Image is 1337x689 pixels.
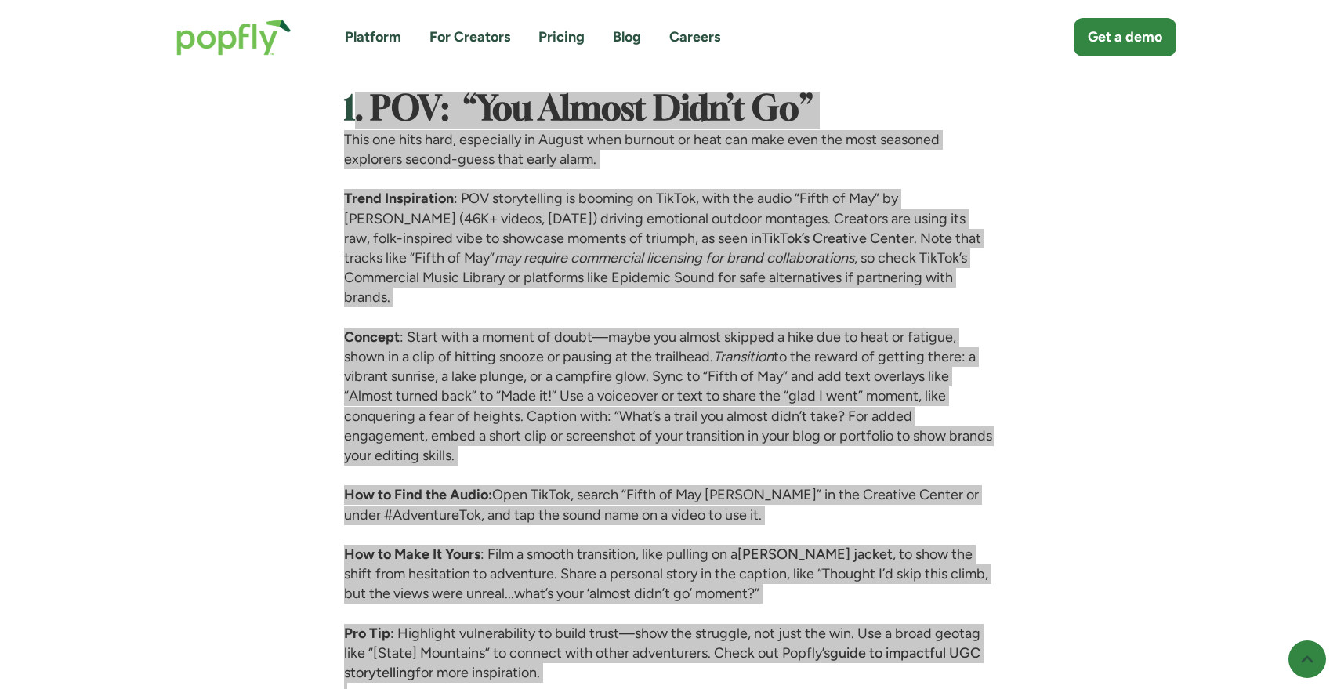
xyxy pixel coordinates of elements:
strong: Pro Tip [344,625,390,642]
a: Pricing [538,27,585,47]
p: Open TikTok, search “Fifth of May [PERSON_NAME]” in the Creative Center or under #AdventureTok, a... [344,485,994,524]
strong: How to Find the Audio: [344,486,492,503]
strong: How to Make It Yours [344,546,480,563]
a: Get a demo [1074,18,1176,56]
a: For Creators [429,27,510,47]
em: may require commercial licensing for brand collaborations [495,249,854,267]
p: This one hits hard, especially in August when burnout or heat can make even the most seasoned exp... [344,130,994,169]
p: : Film a smooth transition, like pulling on a , to show the shift from hesitation to adventure. S... [344,545,994,604]
a: home [161,3,307,71]
a: TikTok’s Creative Center [762,230,914,247]
a: Blog [613,27,641,47]
a: Careers [669,27,720,47]
strong: Trend Inspiration [344,190,454,207]
p: : Start with a moment of doubt—maybe you almost skipped a hike due to heat or fatigue, shown in a... [344,328,994,466]
a: [PERSON_NAME] jacket [737,546,893,563]
p: : POV storytelling is booming on TikTok, with the audio “Fifth of May” by [PERSON_NAME] (46K+ vid... [344,189,994,307]
em: Transition [713,348,774,365]
strong: Concept [344,328,400,346]
div: Get a demo [1088,27,1162,47]
strong: 1. POV: “You Almost Didn’t Go” [344,94,813,126]
a: Platform [345,27,401,47]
